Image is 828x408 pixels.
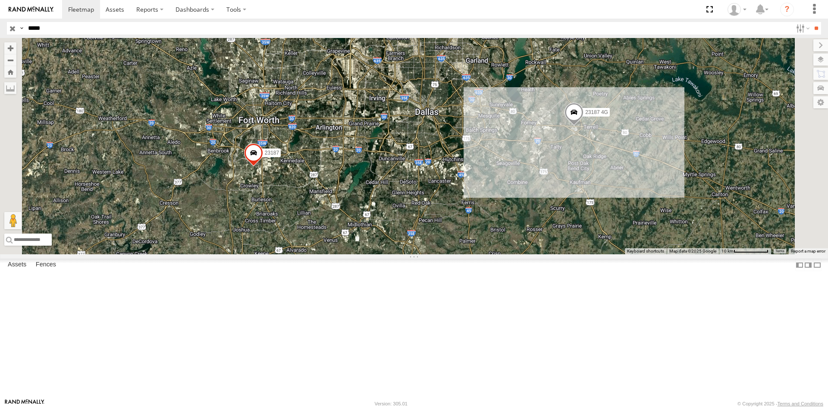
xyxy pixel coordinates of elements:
[804,259,812,271] label: Dock Summary Table to the Right
[5,399,44,408] a: Visit our Website
[719,248,771,254] button: Map Scale: 10 km per 77 pixels
[791,249,825,253] a: Report a map error
[721,249,734,253] span: 10 km
[265,149,279,155] span: 23187
[813,96,828,108] label: Map Settings
[375,401,408,406] div: Version: 305.01
[813,259,822,271] label: Hide Summary Table
[4,54,16,66] button: Zoom out
[778,401,823,406] a: Terms and Conditions
[31,259,60,271] label: Fences
[18,22,25,35] label: Search Query
[795,259,804,271] label: Dock Summary Table to the Left
[9,6,53,13] img: rand-logo.svg
[627,248,664,254] button: Keyboard shortcuts
[585,109,608,115] span: 23187 4G
[4,42,16,54] button: Zoom in
[793,22,811,35] label: Search Filter Options
[737,401,823,406] div: © Copyright 2025 -
[724,3,750,16] div: Puma Singh
[4,212,22,229] button: Drag Pegman onto the map to open Street View
[4,66,16,78] button: Zoom Home
[3,259,31,271] label: Assets
[669,249,716,253] span: Map data ©2025 Google
[780,3,794,16] i: ?
[775,250,784,253] a: Terms
[4,82,16,94] label: Measure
